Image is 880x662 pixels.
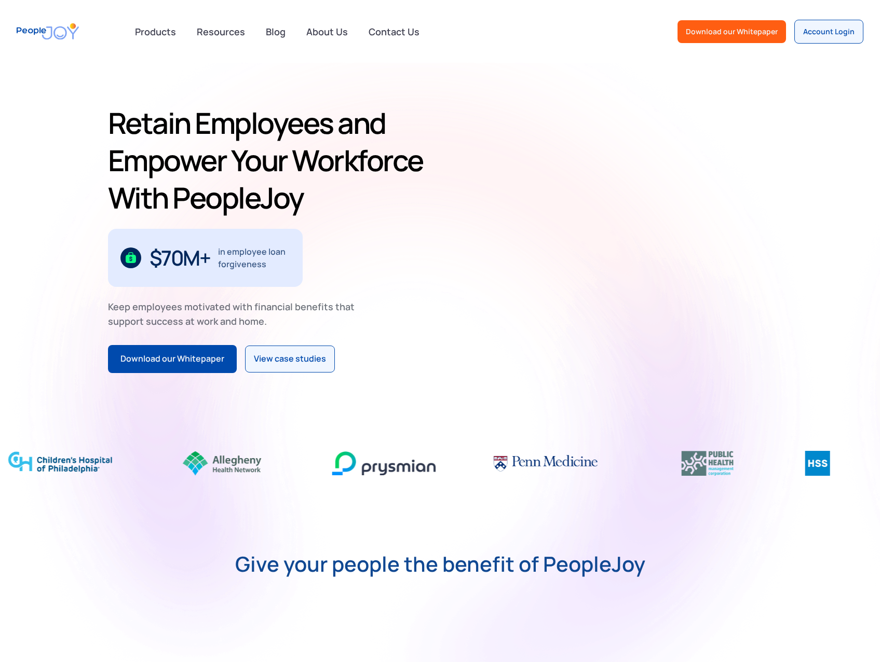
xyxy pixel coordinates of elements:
div: Download our Whitepaper [686,26,778,37]
a: Contact Us [362,20,426,43]
div: in employee loan forgiveness [218,245,290,270]
div: Keep employees motivated with financial benefits that support success at work and home. [108,299,363,328]
div: $70M+ [150,250,210,266]
strong: Give your people the benefit of PeopleJoy [235,554,645,574]
a: About Us [300,20,354,43]
a: Account Login [794,20,863,44]
div: Products [129,21,182,42]
a: Resources [191,20,251,43]
h1: Retain Employees and Empower Your Workforce With PeopleJoy [108,104,436,216]
div: 1 / 3 [108,229,303,287]
a: Blog [260,20,292,43]
a: Download our Whitepaper [108,345,237,373]
a: View case studies [245,346,335,373]
div: Download our Whitepaper [120,352,224,366]
a: Download our Whitepaper [678,20,786,43]
a: home [17,17,79,46]
div: Account Login [803,26,855,37]
div: View case studies [254,352,326,366]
